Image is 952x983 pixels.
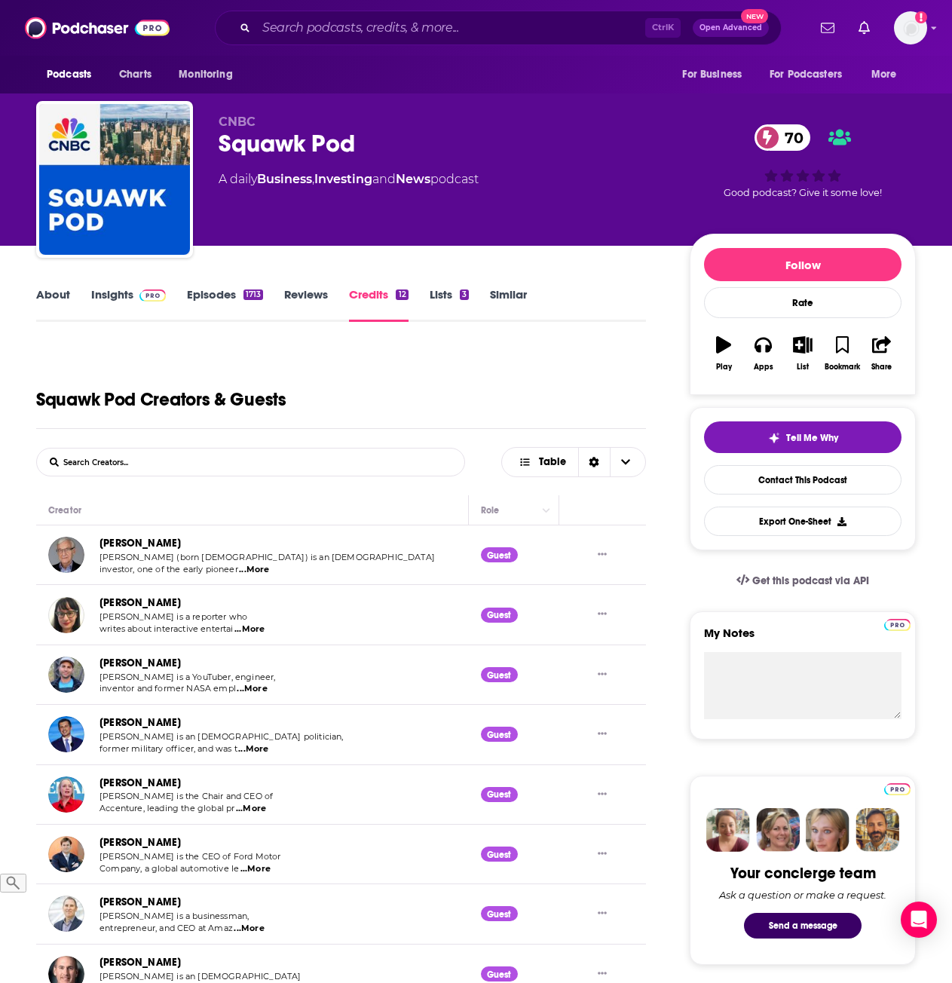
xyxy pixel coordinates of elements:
div: Guest [481,667,518,682]
div: Guest [481,608,518,623]
a: Squawk Pod [39,104,190,255]
img: Podchaser - Follow, Share and Rate Podcasts [25,14,170,42]
img: Jim Farley [48,836,84,872]
img: User Profile [894,11,927,44]
span: Logged in as mmjamo [894,11,927,44]
a: Sarah Needleman [48,597,84,633]
button: Show More Button [592,727,613,743]
span: Open Advanced [699,24,762,32]
button: open menu [36,60,111,89]
a: [PERSON_NAME] [99,896,181,908]
span: ...More [239,564,269,576]
div: Creator [48,501,81,519]
button: open menu [672,60,761,89]
button: Bookmark [822,326,862,381]
input: Search podcasts, credits, & more... [256,16,645,40]
img: Barbara Profile [756,808,800,852]
div: Bookmark [825,363,860,372]
span: Company, a global automotive le [99,863,239,874]
a: Julie Sweet [48,776,84,813]
a: Pro website [884,781,911,795]
span: CNBC [219,115,256,129]
div: Share [871,363,892,372]
a: Show notifications dropdown [815,15,840,41]
button: open menu [168,60,252,89]
span: Podcasts [47,64,91,85]
span: [PERSON_NAME] is a YouTuber, engineer, [99,672,276,682]
svg: Add a profile image [915,11,927,23]
div: Open Intercom Messenger [901,902,937,938]
img: Podchaser Pro [884,619,911,631]
button: Show More Button [592,607,613,623]
a: Show notifications dropdown [853,15,876,41]
h1: Squawk Pod Creators & Guests [36,388,286,411]
a: 70 [755,124,811,151]
span: Ctrl K [645,18,681,38]
a: Credits12 [349,287,408,322]
span: Good podcast? Give it some love! [724,187,882,198]
span: For Podcasters [770,64,842,85]
button: Open AdvancedNew [693,19,769,37]
span: [PERSON_NAME] (born [DEMOGRAPHIC_DATA]) is an [DEMOGRAPHIC_DATA] [99,552,435,562]
div: Rate [704,287,901,318]
a: Business [257,172,312,186]
div: Sort Direction [578,448,610,476]
span: [PERSON_NAME] is a businessman, [99,911,249,921]
span: Charts [119,64,152,85]
span: More [871,64,897,85]
a: InsightsPodchaser Pro [91,287,166,322]
a: [PERSON_NAME] [99,596,181,609]
span: ...More [238,743,268,755]
a: [PERSON_NAME] [99,836,181,849]
span: investor, one of the early pioneer [99,564,238,574]
a: Charts [109,60,161,89]
button: Column Actions [537,501,556,519]
div: Apps [754,363,773,372]
h2: Choose View [501,447,646,477]
div: Play [716,363,732,372]
div: Guest [481,547,518,562]
span: ...More [240,863,271,875]
div: Guest [481,966,518,981]
a: [PERSON_NAME] [99,657,181,669]
a: Pro website [884,617,911,631]
img: Mark Rober [48,657,84,693]
img: Andy Jassy [48,896,84,932]
img: Podchaser Pro [884,783,911,795]
div: A daily podcast [219,170,479,188]
button: Send a message [744,913,862,939]
span: , [312,172,314,186]
button: open menu [760,60,864,89]
button: Follow [704,248,901,281]
span: Monitoring [179,64,232,85]
span: inventor and former NASA empl [99,683,236,694]
a: Investing [314,172,372,186]
img: Jules Profile [806,808,849,852]
img: Sydney Profile [706,808,750,852]
div: Search podcasts, credits, & more... [215,11,782,45]
button: open menu [861,60,916,89]
button: Show More Button [592,966,613,981]
button: Play [704,326,743,381]
span: ...More [236,803,266,815]
div: Role [481,501,502,519]
div: Guest [481,847,518,862]
button: Show profile menu [894,11,927,44]
span: entrepreneur, and CEO at Amaz [99,923,233,933]
span: ...More [234,623,265,635]
img: Jon Profile [856,808,899,852]
span: former military officer, and was t [99,743,237,754]
button: Show More Button [592,786,613,802]
img: Alan Patricof [48,537,84,573]
a: [PERSON_NAME] [99,537,181,550]
a: Pete Buttigieg [48,716,84,752]
button: Show More Button [592,667,613,683]
span: and [372,172,396,186]
span: [PERSON_NAME] is the CEO of Ford Motor [99,851,281,862]
button: Export One-Sheet [704,507,901,536]
span: Tell Me Why [786,432,838,444]
div: 70Good podcast? Give it some love! [690,115,916,208]
a: Reviews [284,287,328,322]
